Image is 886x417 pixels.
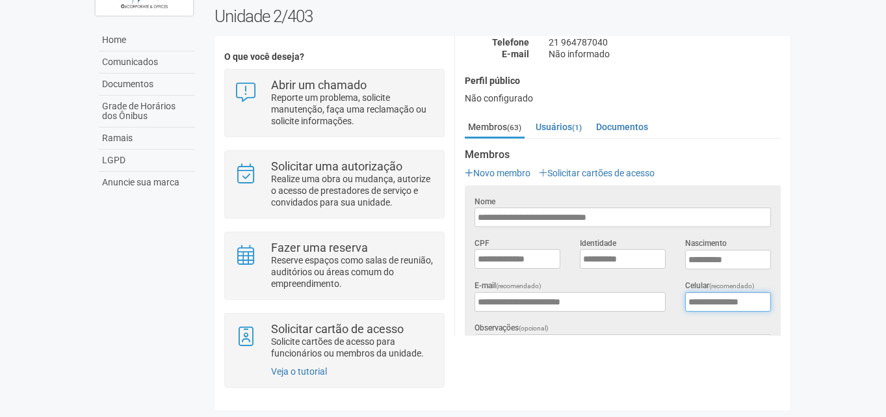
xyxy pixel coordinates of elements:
[475,196,495,208] label: Nome
[539,48,790,60] div: Não informado
[99,74,195,96] a: Documentos
[99,29,195,51] a: Home
[235,242,434,289] a: Fazer uma reserva Reserve espaços como salas de reunião, auditórios ou áreas comum do empreendime...
[271,366,327,377] a: Veja o tutorial
[271,92,434,127] p: Reporte um problema, solicite manutenção, faça uma reclamação ou solicite informações.
[504,25,529,36] strong: Nome
[271,241,368,254] strong: Fazer uma reserva
[271,322,404,336] strong: Solicitar cartão de acesso
[465,117,525,139] a: Membros(63)
[99,172,195,193] a: Anuncie sua marca
[235,79,434,127] a: Abrir um chamado Reporte um problema, solicite manutenção, faça uma reclamação ou solicite inform...
[475,322,549,334] label: Observações
[539,36,790,48] div: 21 964787040
[271,159,402,173] strong: Solicitar uma autorização
[271,336,434,359] p: Solicite cartões de acesso para funcionários ou membros da unidade.
[502,49,529,59] strong: E-mail
[465,168,530,178] a: Novo membro
[99,128,195,150] a: Ramais
[465,149,781,161] strong: Membros
[496,282,541,289] span: (recomendado)
[685,280,755,292] label: Celular
[271,78,367,92] strong: Abrir um chamado
[532,117,585,137] a: Usuários(1)
[235,323,434,359] a: Solicitar cartão de acesso Solicite cartões de acesso para funcionários ou membros da unidade.
[215,7,791,26] h2: Unidade 2/403
[99,96,195,128] a: Grade de Horários dos Ônibus
[271,254,434,289] p: Reserve espaços como salas de reunião, auditórios ou áreas comum do empreendimento.
[709,282,755,289] span: (recomendado)
[492,37,529,47] strong: Telefone
[507,123,521,132] small: (63)
[685,237,727,249] label: Nascimento
[593,117,651,137] a: Documentos
[475,280,541,292] label: E-mail
[519,325,549,332] span: (opcional)
[539,168,655,178] a: Solicitar cartões de acesso
[224,52,445,62] h4: O que você deseja?
[572,123,582,132] small: (1)
[99,51,195,74] a: Comunicados
[580,237,616,249] label: Identidade
[465,92,781,104] div: Não configurado
[475,237,489,249] label: CPF
[235,161,434,208] a: Solicitar uma autorização Realize uma obra ou mudança, autorize o acesso de prestadores de serviç...
[99,150,195,172] a: LGPD
[271,173,434,208] p: Realize uma obra ou mudança, autorize o acesso de prestadores de serviço e convidados para sua un...
[465,76,781,86] h4: Perfil público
